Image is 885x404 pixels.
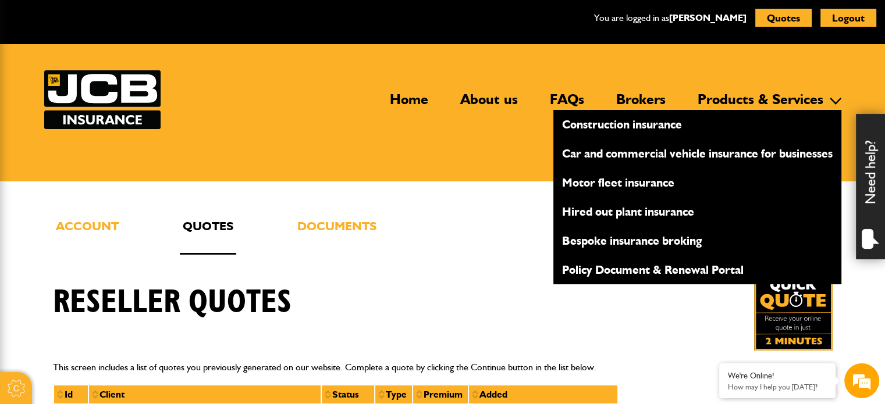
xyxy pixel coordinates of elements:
a: Products & Services [689,91,832,117]
a: Construction insurance [553,115,841,134]
a: JCB Insurance Services [44,70,161,129]
button: Logout [820,9,876,27]
div: We're Online! [728,371,827,381]
a: Documents [294,216,379,255]
a: Motor fleet insurance [553,173,841,192]
img: Quick Quote [754,272,833,351]
a: Bespoke insurance broking [553,231,841,251]
a: About us [452,91,527,117]
a: [PERSON_NAME] [669,12,747,23]
button: Quotes [755,9,812,27]
a: FAQs [541,91,593,117]
h1: Reseller quotes [53,283,292,322]
a: Quotes [180,216,236,255]
p: This screen includes a list of quotes you previously generated on our website. Complete a quote b... [53,360,833,375]
img: JCB Insurance Services logo [44,70,161,129]
a: Brokers [607,91,674,117]
a: Home [381,91,437,117]
a: Account [53,216,122,255]
a: Policy Document & Renewal Portal [553,260,841,280]
a: Get your insurance quote in just 2-minutes [754,272,833,351]
div: Need help? [856,114,885,259]
p: How may I help you today? [728,382,827,391]
a: Car and commercial vehicle insurance for businesses [553,144,841,163]
p: You are logged in as [594,10,747,26]
a: Hired out plant insurance [553,202,841,221]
